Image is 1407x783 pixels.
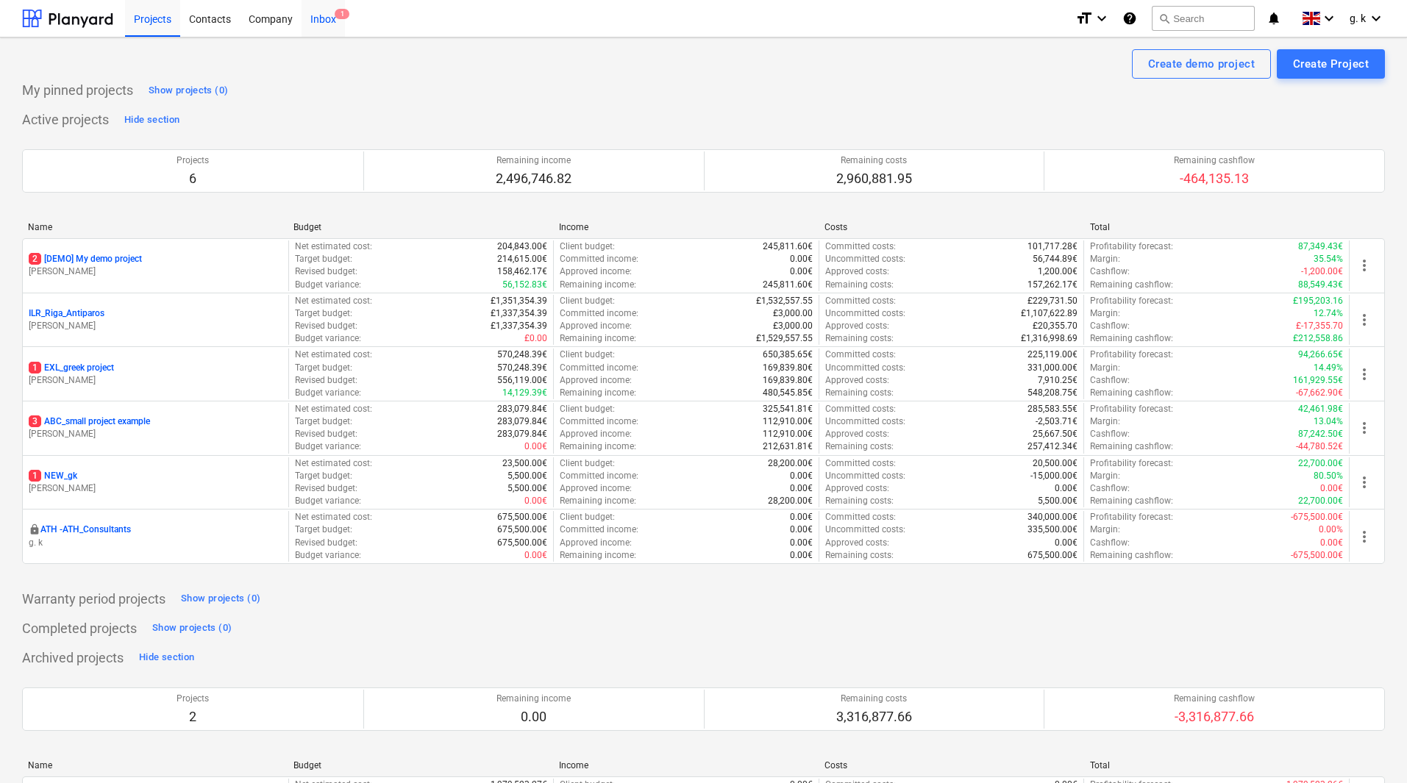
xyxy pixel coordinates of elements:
[768,495,813,507] p: 28,200.00€
[1296,387,1343,399] p: -67,662.90€
[145,79,232,102] button: Show projects (0)
[763,240,813,253] p: 245,811.60€
[295,387,361,399] p: Budget variance :
[1093,10,1111,27] i: keyboard_arrow_down
[560,470,638,482] p: Committed income :
[825,240,896,253] p: Committed costs :
[29,523,282,548] div: ATH -ATH_Consultantsg. k
[768,457,813,470] p: 28,200.00€
[790,253,813,265] p: 0.00€
[1090,537,1130,549] p: Cashflow :
[1296,440,1343,453] p: -44,780.52€
[295,511,372,523] p: Net estimated cost :
[1122,10,1137,27] i: Knowledge base
[1148,54,1255,74] div: Create demo project
[29,415,150,428] p: ABC_small project example
[825,440,894,453] p: Remaining costs :
[1090,403,1173,415] p: Profitability forecast :
[763,279,813,291] p: 245,811.60€
[295,440,361,453] p: Budget variance :
[1298,403,1343,415] p: 42,461.98€
[524,549,547,562] p: 0.00€
[560,240,615,253] p: Client budget :
[1174,154,1255,167] p: Remaining cashflow
[181,590,260,607] div: Show projects (0)
[825,362,905,374] p: Uncommitted costs :
[825,295,896,307] p: Committed costs :
[825,537,889,549] p: Approved costs :
[1090,295,1173,307] p: Profitability forecast :
[497,403,547,415] p: 283,079.84€
[497,374,547,387] p: 556,119.00€
[559,760,813,771] div: Income
[1021,332,1077,345] p: £1,316,998.69
[825,279,894,291] p: Remaining costs :
[1033,253,1077,265] p: 56,744.89€
[1090,362,1120,374] p: Margin :
[497,428,547,440] p: 283,079.84€
[1090,374,1130,387] p: Cashflow :
[295,307,352,320] p: Target budget :
[335,9,349,19] span: 1
[121,108,183,132] button: Hide section
[1298,457,1343,470] p: 22,700.00€
[825,511,896,523] p: Committed costs :
[1090,760,1344,771] div: Total
[1158,12,1170,24] span: search
[825,470,905,482] p: Uncommitted costs :
[1033,457,1077,470] p: 20,500.00€
[1356,528,1373,546] span: more_vert
[825,332,894,345] p: Remaining costs :
[496,154,571,167] p: Remaining income
[1036,415,1077,428] p: -2,503.71€
[1293,295,1343,307] p: £195,203.16
[29,320,282,332] p: [PERSON_NAME]
[560,457,615,470] p: Client budget :
[560,511,615,523] p: Client budget :
[1038,265,1077,278] p: 1,200.00€
[1027,523,1077,536] p: 335,500.00€
[825,265,889,278] p: Approved costs :
[790,537,813,549] p: 0.00€
[497,265,547,278] p: 158,462.17€
[497,240,547,253] p: 204,843.00€
[29,362,114,374] p: EXL_greek project
[29,428,282,440] p: [PERSON_NAME]
[560,387,636,399] p: Remaining income :
[825,523,905,536] p: Uncommitted costs :
[825,320,889,332] p: Approved costs :
[295,403,372,415] p: Net estimated cost :
[1090,332,1173,345] p: Remaining cashflow :
[295,332,361,345] p: Budget variance :
[560,440,636,453] p: Remaining income :
[825,348,896,361] p: Committed costs :
[1090,440,1173,453] p: Remaining cashflow :
[560,374,632,387] p: Approved income :
[763,440,813,453] p: 212,631.81€
[491,320,547,332] p: £1,337,354.39
[825,253,905,265] p: Uncommitted costs :
[560,332,636,345] p: Remaining income :
[1350,12,1366,24] span: g. k
[1132,49,1271,79] button: Create demo project
[295,495,361,507] p: Budget variance :
[824,760,1078,771] div: Costs
[1038,495,1077,507] p: 5,500.00€
[497,348,547,361] p: 570,248.39€
[824,222,1078,232] div: Costs
[560,295,615,307] p: Client budget :
[1027,549,1077,562] p: 675,500.00€
[1333,712,1407,783] div: Chat Widget
[177,587,264,611] button: Show projects (0)
[836,693,912,705] p: Remaining costs
[1090,495,1173,507] p: Remaining cashflow :
[790,511,813,523] p: 0.00€
[1027,279,1077,291] p: 157,262.17€
[1027,362,1077,374] p: 331,000.00€
[1090,265,1130,278] p: Cashflow :
[1314,415,1343,428] p: 13.04%
[560,537,632,549] p: Approved income :
[295,320,357,332] p: Revised budget :
[825,428,889,440] p: Approved costs :
[1314,307,1343,320] p: 12.74%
